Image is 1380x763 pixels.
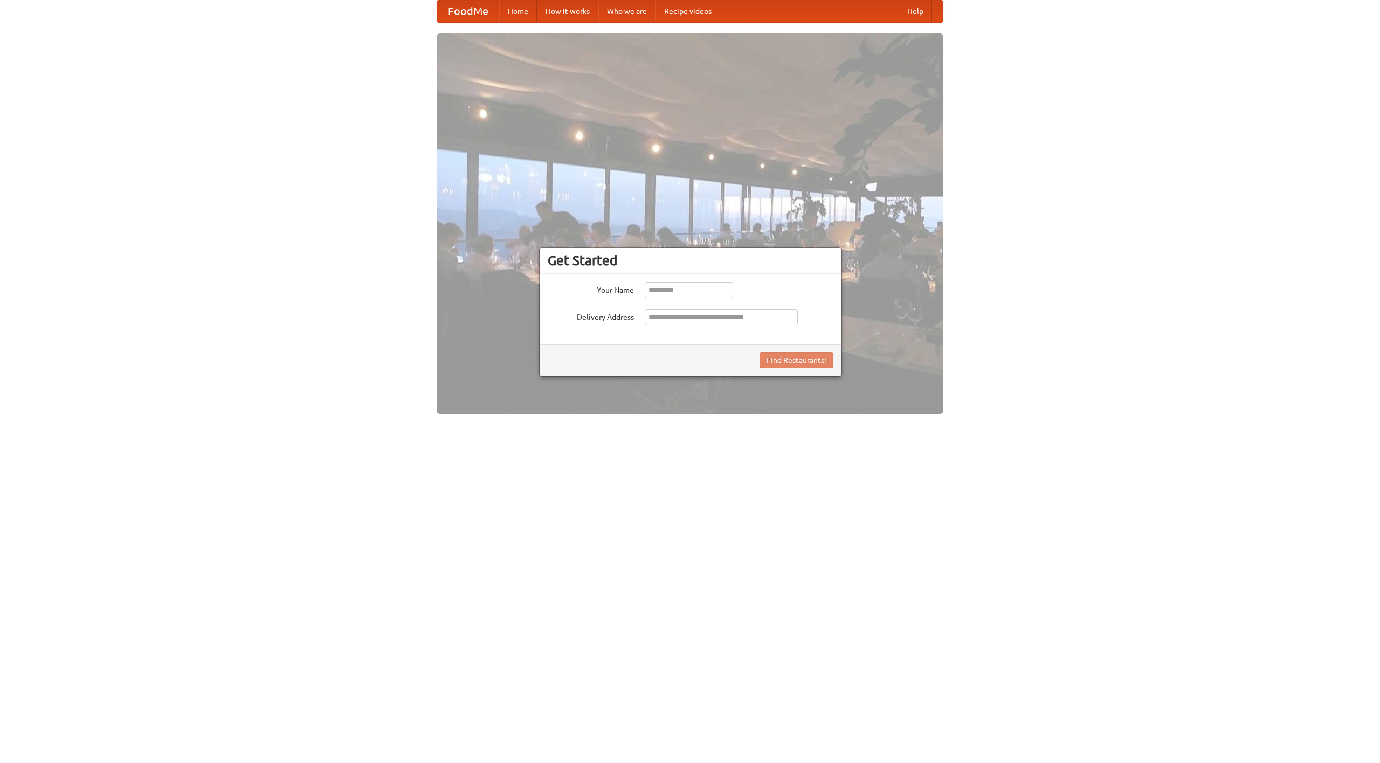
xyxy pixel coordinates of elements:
a: FoodMe [437,1,499,22]
a: Home [499,1,537,22]
a: Who we are [598,1,655,22]
label: Your Name [548,282,634,295]
button: Find Restaurants! [760,352,833,368]
a: How it works [537,1,598,22]
a: Help [899,1,932,22]
label: Delivery Address [548,309,634,322]
a: Recipe videos [655,1,720,22]
h3: Get Started [548,252,833,269]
